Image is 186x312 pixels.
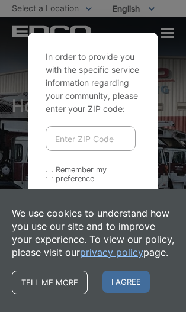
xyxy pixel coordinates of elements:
[56,165,140,183] label: Remember my preference
[80,246,143,259] a: privacy policy
[12,271,88,294] a: Tell me more
[12,207,174,259] p: We use cookies to understand how you use our site and to improve your experience. To view our pol...
[46,126,136,151] input: Enter ZIP Code
[46,50,140,115] p: In order to provide you with the specific service information regarding your community, please en...
[102,271,150,293] span: I agree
